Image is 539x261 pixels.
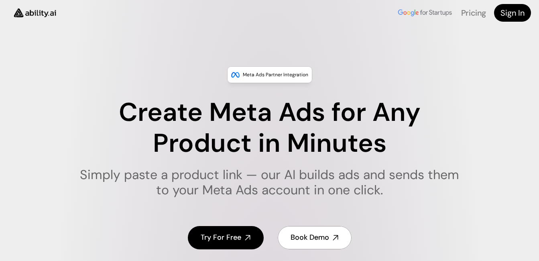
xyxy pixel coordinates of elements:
[75,167,464,198] h1: Simply paste a product link — our AI builds ads and sends them to your Meta Ads account in one cl...
[243,71,308,79] p: Meta Ads Partner Integration
[278,226,352,249] a: Book Demo
[461,8,486,18] a: Pricing
[500,7,525,18] h4: Sign In
[188,226,264,249] a: Try For Free
[75,97,464,159] h1: Create Meta Ads for Any Product in Minutes
[291,232,329,243] h4: Book Demo
[494,4,531,22] a: Sign In
[201,232,241,243] h4: Try For Free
